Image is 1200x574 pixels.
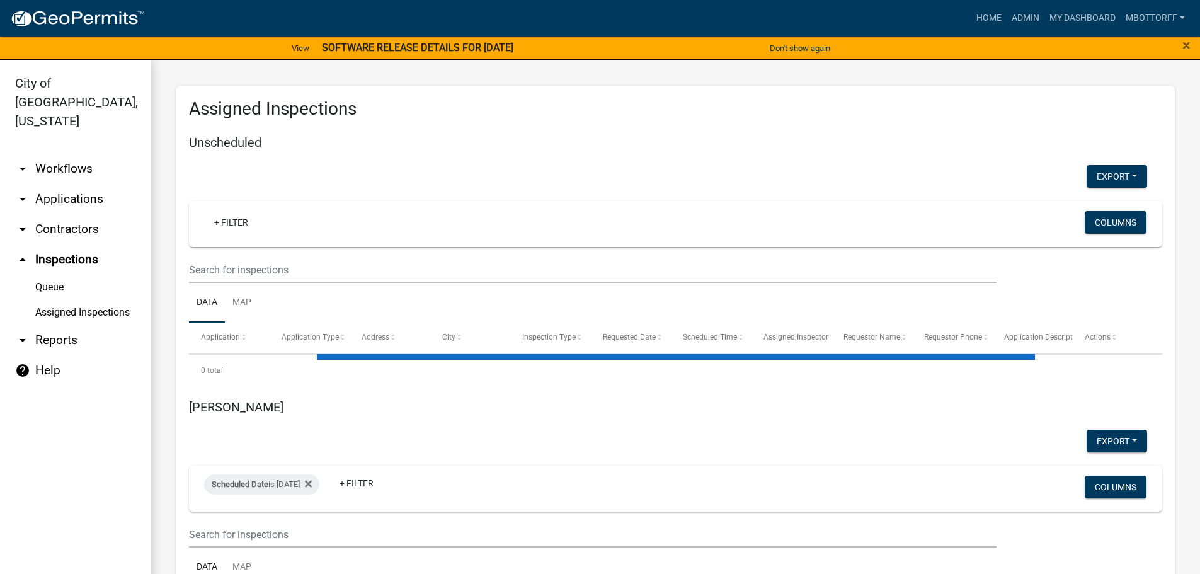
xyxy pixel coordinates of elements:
[204,211,258,234] a: + Filter
[1121,6,1190,30] a: Mbottorff
[591,323,671,353] datatable-header-cell: Requested Date
[912,323,993,353] datatable-header-cell: Requestor Phone
[204,474,319,495] div: is [DATE]
[1182,37,1191,54] span: ×
[212,479,268,489] span: Scheduled Date
[15,222,30,237] i: arrow_drop_down
[510,323,591,353] datatable-header-cell: Inspection Type
[270,323,350,353] datatable-header-cell: Application Type
[683,333,737,342] span: Scheduled Time
[1085,333,1111,342] span: Actions
[1087,165,1147,188] button: Export
[15,363,30,378] i: help
[522,333,576,342] span: Inspection Type
[1007,6,1044,30] a: Admin
[189,399,1162,415] h5: [PERSON_NAME]
[15,192,30,207] i: arrow_drop_down
[843,333,900,342] span: Requestor Name
[603,333,656,342] span: Requested Date
[329,472,384,495] a: + Filter
[765,38,835,59] button: Don't show again
[831,323,912,353] datatable-header-cell: Requestor Name
[287,38,314,59] a: View
[201,333,240,342] span: Application
[671,323,751,353] datatable-header-cell: Scheduled Time
[189,522,997,548] input: Search for inspections
[350,323,430,353] datatable-header-cell: Address
[15,252,30,267] i: arrow_drop_up
[189,323,270,353] datatable-header-cell: Application
[362,333,389,342] span: Address
[1087,430,1147,452] button: Export
[189,98,1162,120] h3: Assigned Inspections
[1085,476,1146,498] button: Columns
[189,355,1162,386] div: 0 total
[1085,211,1146,234] button: Columns
[763,333,828,342] span: Assigned Inspector
[971,6,1007,30] a: Home
[924,333,982,342] span: Requestor Phone
[322,42,513,54] strong: SOFTWARE RELEASE DETAILS FOR [DATE]
[992,323,1073,353] datatable-header-cell: Application Description
[15,161,30,176] i: arrow_drop_down
[751,323,832,353] datatable-header-cell: Assigned Inspector
[189,257,997,283] input: Search for inspections
[1004,333,1083,342] span: Application Description
[1044,6,1121,30] a: My Dashboard
[15,333,30,348] i: arrow_drop_down
[282,333,339,342] span: Application Type
[189,283,225,323] a: Data
[430,323,511,353] datatable-header-cell: City
[442,333,455,342] span: City
[1073,323,1153,353] datatable-header-cell: Actions
[225,283,259,323] a: Map
[189,135,1162,150] h5: Unscheduled
[1182,38,1191,53] button: Close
